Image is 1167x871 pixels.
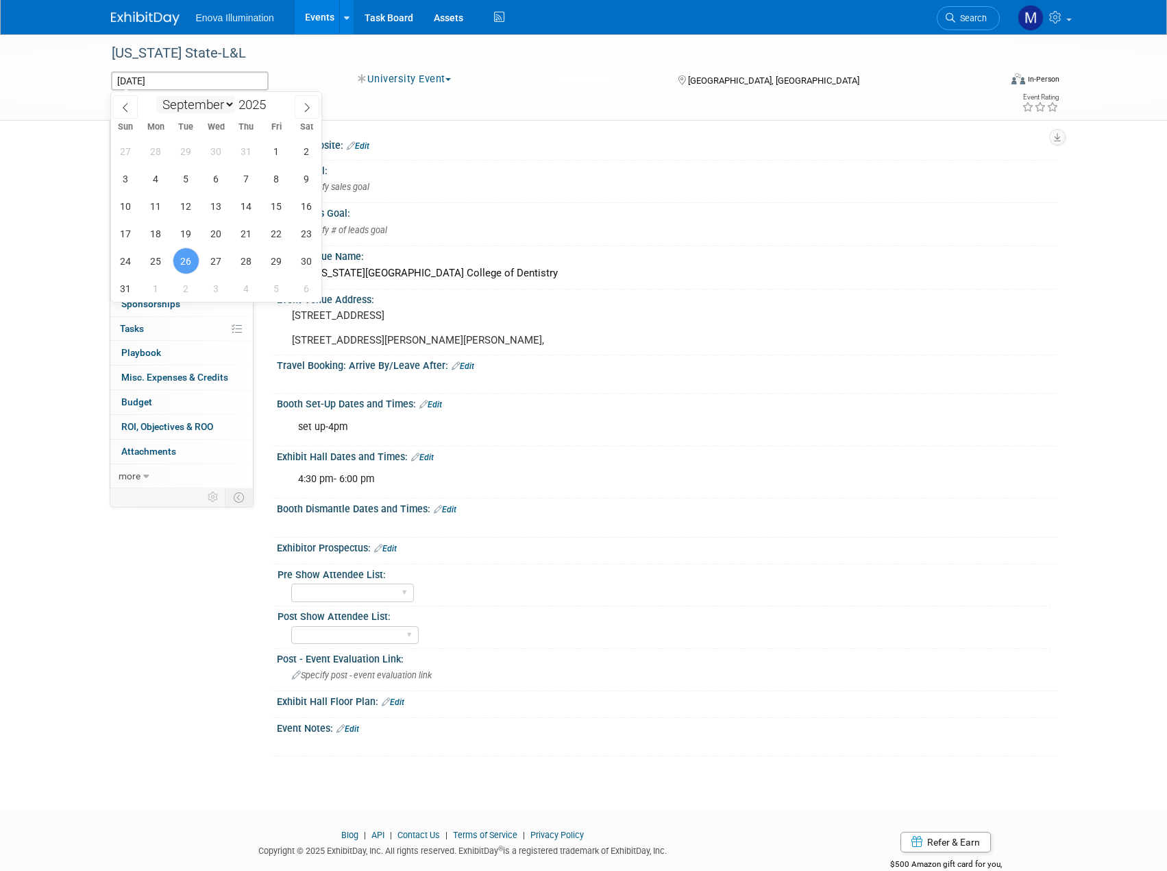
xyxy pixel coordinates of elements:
td: Personalize Event Tab Strip [201,488,225,506]
span: Tue [171,123,201,132]
span: August 17, 2025 [112,220,139,247]
span: July 29, 2025 [173,138,199,165]
span: Mon [140,123,171,132]
div: set up-4pm [288,414,906,441]
a: Edit [452,361,474,371]
span: September 1, 2025 [143,275,169,302]
span: August 20, 2025 [203,220,230,247]
a: Contact Us [397,830,440,840]
span: Specify sales goal [292,182,369,192]
span: July 30, 2025 [203,138,230,165]
div: Post Show Attendee List: [278,606,1051,623]
img: Max Zid [1018,5,1044,31]
span: August 18, 2025 [143,220,169,247]
a: Edit [336,724,359,734]
span: August 8, 2025 [263,165,290,192]
span: August 24, 2025 [112,248,139,274]
a: Playbook [110,341,253,365]
span: more [119,470,140,481]
span: Specify # of leads goal [292,225,387,235]
span: July 31, 2025 [233,138,260,165]
a: Edit [434,505,456,514]
div: Travel Booking: Arrive By/Leave After: [277,355,1057,373]
a: Attachments [110,440,253,464]
span: August 7, 2025 [233,165,260,192]
span: Misc. Expenses & Credits [121,372,228,383]
div: # of Leads Goal: [277,203,1057,220]
span: August 3, 2025 [112,165,139,192]
span: September 3, 2025 [203,275,230,302]
span: August 31, 2025 [112,275,139,302]
button: University Event [353,72,456,86]
span: September 6, 2025 [293,275,320,302]
span: August 15, 2025 [263,193,290,219]
span: Budget [121,396,152,407]
div: Event Venue Address: [277,289,1057,307]
a: Misc. Expenses & Credits [110,366,253,390]
a: Staff1 [110,169,253,193]
span: July 28, 2025 [143,138,169,165]
span: ROI, Objectives & ROO [121,421,213,432]
img: Format-Inperson.png [1011,73,1025,84]
div: Copyright © 2025 ExhibitDay, Inc. All rights reserved. ExhibitDay is a registered trademark of Ex... [111,842,815,857]
span: August 14, 2025 [233,193,260,219]
span: August 12, 2025 [173,193,199,219]
a: Edit [347,141,369,151]
div: [US_STATE] State-L&L [107,41,979,66]
input: Year [235,97,276,112]
div: Event Format [919,71,1060,92]
span: August 27, 2025 [203,248,230,274]
a: Tasks [110,317,253,341]
div: Exhibit Hall Dates and Times: [277,446,1057,464]
a: Search [937,6,1000,30]
a: Sponsorships [110,292,253,316]
img: ExhibitDay [111,12,180,25]
span: Wed [201,123,231,132]
span: August 4, 2025 [143,165,169,192]
span: Sponsorships [121,298,180,309]
a: Asset Reservations [110,218,253,242]
a: Terms of Service [453,830,517,840]
div: Exhibitor Prospectus: [277,538,1057,556]
span: | [442,830,451,840]
a: Edit [419,400,442,409]
span: August 25, 2025 [143,248,169,274]
pre: [STREET_ADDRESS] [STREET_ADDRESS][PERSON_NAME][PERSON_NAME], [292,309,587,346]
td: Toggle Event Tabs [225,488,253,506]
span: Thu [231,123,261,132]
span: Fri [261,123,291,132]
div: Exhibit Hall Floor Plan: [277,691,1057,709]
span: August 21, 2025 [233,220,260,247]
div: Booth Set-Up Dates and Times: [277,394,1057,411]
span: August 30, 2025 [293,248,320,274]
a: Edit [411,453,434,462]
span: | [360,830,369,840]
span: Sat [291,123,321,132]
div: Event Venue Name: [277,246,1057,263]
a: Edit [374,544,397,553]
span: August 10, 2025 [112,193,139,219]
div: Post - Event Evaluation Link: [277,649,1057,666]
a: Shipments [110,267,253,291]
span: August 26, 2025 [173,248,199,274]
span: [GEOGRAPHIC_DATA], [GEOGRAPHIC_DATA] [688,75,859,86]
a: Edit [382,697,404,707]
a: Privacy Policy [530,830,584,840]
div: Pre Show Attendee List: [278,564,1051,582]
span: August 1, 2025 [263,138,290,165]
div: The [US_STATE][GEOGRAPHIC_DATA] College of Dentistry [287,263,1046,284]
span: Sun [111,123,141,132]
span: August 19, 2025 [173,220,199,247]
a: Booth [110,145,253,169]
span: | [519,830,528,840]
span: August 29, 2025 [263,248,290,274]
span: August 9, 2025 [293,165,320,192]
span: August 2, 2025 [293,138,320,165]
div: Booth Dismantle Dates and Times: [277,499,1057,516]
select: Month [156,96,235,113]
div: Event Website: [277,135,1057,153]
sup: ® [498,845,503,852]
a: ROI, Objectives & ROO [110,415,253,439]
a: Budget [110,390,253,414]
div: Event Notes: [277,718,1057,736]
